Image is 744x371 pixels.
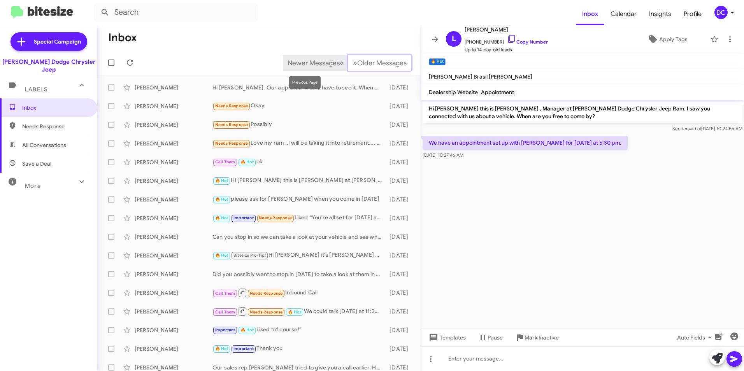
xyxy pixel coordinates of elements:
[215,103,248,108] span: Needs Response
[423,101,742,123] p: Hi [PERSON_NAME] this is [PERSON_NAME] , Manager at [PERSON_NAME] Dodge Chrysler Jeep Ram. I saw ...
[488,331,503,345] span: Pause
[215,141,248,146] span: Needs Response
[259,215,292,220] span: Needs Response
[386,177,414,185] div: [DATE]
[212,306,386,316] div: We could talk [DATE] at 11:30 to discuss options.
[386,140,414,147] div: [DATE]
[212,176,386,185] div: Hi [PERSON_NAME] this is [PERSON_NAME] at [PERSON_NAME] Dodge Chrysler Jeep Ram. Just wanted to f...
[250,291,283,296] span: Needs Response
[212,213,386,222] div: Liked “You're all set for [DATE] at 5! please ask for [PERSON_NAME] when you come in”
[34,38,81,45] span: Special Campaign
[108,31,137,44] h1: Inbox
[135,102,212,110] div: [PERSON_NAME]
[386,121,414,129] div: [DATE]
[576,3,604,25] a: Inbox
[233,215,254,220] span: Important
[135,84,212,91] div: [PERSON_NAME]
[465,25,548,34] span: [PERSON_NAME]
[135,326,212,334] div: [PERSON_NAME]
[472,331,509,345] button: Pause
[215,197,228,202] span: 🔥 Hot
[212,251,386,260] div: Hi [PERSON_NAME] it's [PERSON_NAME] Z at [PERSON_NAME] Dodge Chrysler Jeep Ram. We're kicking off...
[215,253,228,258] span: 🔥 Hot
[135,196,212,203] div: [PERSON_NAME]
[386,84,414,91] div: [DATE]
[25,86,47,93] span: Labels
[714,6,728,19] div: DC
[507,39,548,45] a: Copy Number
[233,346,254,351] span: Important
[215,310,235,315] span: Call Them
[708,6,735,19] button: DC
[212,84,386,91] div: Hi [PERSON_NAME], Our appraiser would have to see it. When would you like to stop in? I can set a...
[215,215,228,220] span: 🔥 Hot
[212,344,386,353] div: Thank you
[423,152,463,158] span: [DATE] 10:27:46 AM
[250,310,283,315] span: Needs Response
[212,101,386,110] div: Okay
[135,140,212,147] div: [PERSON_NAME]
[465,34,548,46] span: [PHONE_NUMBER]
[628,32,707,46] button: Apply Tags
[671,331,721,345] button: Auto Fields
[509,331,565,345] button: Mark Inactive
[135,252,212,259] div: [PERSON_NAME]
[348,55,411,71] button: Next
[659,32,688,46] span: Apply Tags
[135,308,212,315] div: [PERSON_NAME]
[677,3,708,25] a: Profile
[240,327,254,332] span: 🔥 Hot
[22,122,88,130] span: Needs Response
[215,122,248,127] span: Needs Response
[212,195,386,204] div: please ask for [PERSON_NAME] when you come in [DATE]
[481,89,514,96] span: Appointment
[215,178,228,183] span: 🔥 Hot
[212,288,386,297] div: Inbound Call
[212,120,386,129] div: Possibly
[212,233,386,241] div: Can you stop in so we can take a look at your vehicle and see what we can do?
[427,331,466,345] span: Templates
[25,182,41,189] span: More
[212,157,386,166] div: ok
[386,289,414,297] div: [DATE]
[288,59,340,67] span: Newer Messages
[283,55,349,71] button: Previous
[429,89,478,96] span: Dealership Website
[233,253,266,258] span: Bitesize Pro-Tip!
[135,270,212,278] div: [PERSON_NAME]
[215,159,235,164] span: Call Them
[421,331,472,345] button: Templates
[135,158,212,166] div: [PERSON_NAME]
[135,214,212,222] div: [PERSON_NAME]
[386,233,414,241] div: [DATE]
[135,177,212,185] div: [PERSON_NAME]
[429,73,532,80] span: [PERSON_NAME] Brasil [PERSON_NAME]
[135,121,212,129] div: [PERSON_NAME]
[215,291,235,296] span: Call Them
[212,139,386,148] div: Love my ram ..I will be taking it into retirement.... thks jtb
[212,270,386,278] div: Did you possibly want to stop in [DATE] to take a look at them in person?
[604,3,643,25] a: Calendar
[212,325,386,334] div: Liked “of course!”
[283,55,411,71] nav: Page navigation example
[288,310,301,315] span: 🔥 Hot
[386,196,414,203] div: [DATE]
[215,346,228,351] span: 🔥 Hot
[386,214,414,222] div: [DATE]
[672,126,742,131] span: Sender [DATE] 10:24:56 AM
[340,58,344,68] span: «
[643,3,677,25] a: Insights
[22,104,88,112] span: Inbox
[386,326,414,334] div: [DATE]
[386,102,414,110] div: [DATE]
[452,33,456,45] span: L
[386,158,414,166] div: [DATE]
[22,160,51,168] span: Save a Deal
[215,327,235,332] span: Important
[357,59,407,67] span: Older Messages
[386,270,414,278] div: [DATE]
